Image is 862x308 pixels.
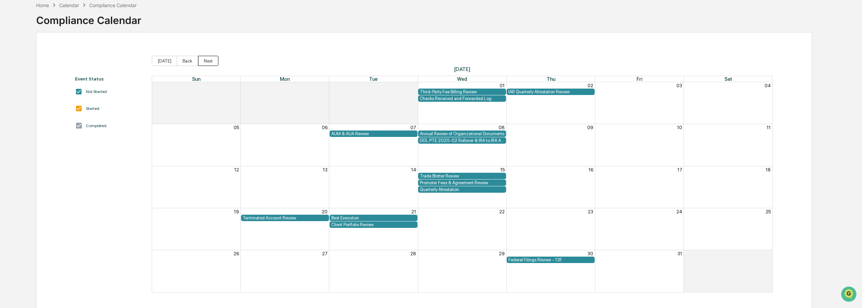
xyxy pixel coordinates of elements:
button: Start new chat [115,54,123,62]
button: 17 [677,167,682,172]
span: Sun [192,76,200,82]
button: 18 [766,167,771,172]
button: 23 [588,209,593,214]
button: 10 [677,125,682,130]
button: 01 [766,251,771,256]
div: 🔎 [7,99,12,104]
button: 25 [766,209,771,214]
button: 05 [234,125,239,130]
div: Federal Filings Review - 13F [508,257,593,262]
button: 09 [587,125,593,130]
button: 11 [767,125,771,130]
button: 01 [500,83,505,88]
a: Powered byPylon [48,114,82,120]
button: 19 [234,209,239,214]
button: 07 [410,125,416,130]
a: 🗄️Attestations [46,82,87,95]
span: Pylon [67,115,82,120]
span: Wed [457,76,467,82]
span: Fri [637,76,642,82]
button: 13 [323,167,328,172]
div: Started [86,106,99,111]
button: Next [198,56,218,66]
button: 08 [499,125,505,130]
div: Trade Blotter Review [420,173,504,179]
button: 28 [233,83,239,88]
span: Mon [280,76,290,82]
div: AUM & AUA Review [331,131,416,136]
button: 04 [765,83,771,88]
div: Start new chat [23,52,111,58]
button: 06 [322,125,328,130]
div: Not Started [86,89,107,94]
button: 16 [589,167,593,172]
div: Annual Review of Organizational Documents [420,131,504,136]
button: 14 [411,167,416,172]
div: Event Status [75,76,145,81]
span: Data Lookup [14,98,43,105]
button: 20 [322,209,328,214]
div: 🖐️ [7,86,12,91]
button: 12 [234,167,239,172]
button: 15 [500,167,505,172]
button: 30 [410,83,416,88]
button: 22 [499,209,505,214]
span: [DATE] [152,66,773,72]
div: Best Execution [331,215,416,220]
button: 21 [411,209,416,214]
div: DOL PTE 2020-02 Rollover & IRA to IRA Account Review [420,138,504,143]
a: 🖐️Preclearance [4,82,46,95]
span: Thu [547,76,555,82]
div: Third-Party Fee Billing Review [420,89,504,94]
a: 🔎Data Lookup [4,95,45,108]
div: 🗄️ [49,86,54,91]
div: Home [36,2,49,8]
button: 27 [322,251,328,256]
button: 26 [234,251,239,256]
div: We're available if you need us! [23,58,86,64]
div: Terminated Account Review [243,215,327,220]
div: Client Portfolio Review [331,222,416,227]
div: Compliance Calendar [89,2,137,8]
button: 29 [499,251,505,256]
button: 28 [410,251,416,256]
div: Checks Received and Forwarded Log [420,96,504,101]
button: 03 [676,83,682,88]
div: Calendar [59,2,79,8]
button: 24 [676,209,682,214]
span: Sat [724,76,732,82]
span: Preclearance [14,85,44,92]
button: 31 [677,251,682,256]
iframe: Open customer support [840,286,859,304]
div: Compliance Calendar [36,9,141,26]
span: Tue [369,76,378,82]
button: Back [177,56,198,66]
button: [DATE] [152,56,177,66]
img: 1746055101610-c473b297-6a78-478c-a979-82029cc54cd1 [7,52,19,64]
button: 02 [588,83,593,88]
div: IAR Quarterly Attestation Review [508,89,593,94]
p: How can we help? [7,14,123,25]
div: Month View [152,76,773,292]
button: 29 [322,83,328,88]
button: 30 [588,251,593,256]
div: Completed [86,123,106,128]
div: Promoter Fees & Agreement Review [420,180,504,185]
span: Attestations [56,85,84,92]
div: Quarterly Attestation [420,187,504,192]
